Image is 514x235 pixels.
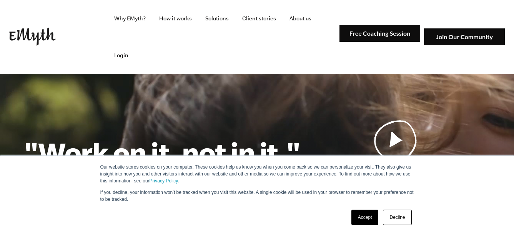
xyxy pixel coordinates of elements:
[108,37,135,74] a: Login
[23,136,301,169] h1: "Work on it, not in it."
[100,164,414,184] p: Our website stores cookies on your computer. These cookies help us know you when you come back so...
[424,28,505,46] img: Join Our Community
[150,178,178,184] a: Privacy Policy
[339,25,420,42] img: Free Coaching Session
[301,120,491,190] a: See why most businessesdon't work andwhat to do about it
[374,120,417,160] img: Play Video
[9,28,56,46] img: EMyth
[383,210,411,225] a: Decline
[100,189,414,203] p: If you decline, your information won’t be tracked when you visit this website. A single cookie wi...
[351,210,379,225] a: Accept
